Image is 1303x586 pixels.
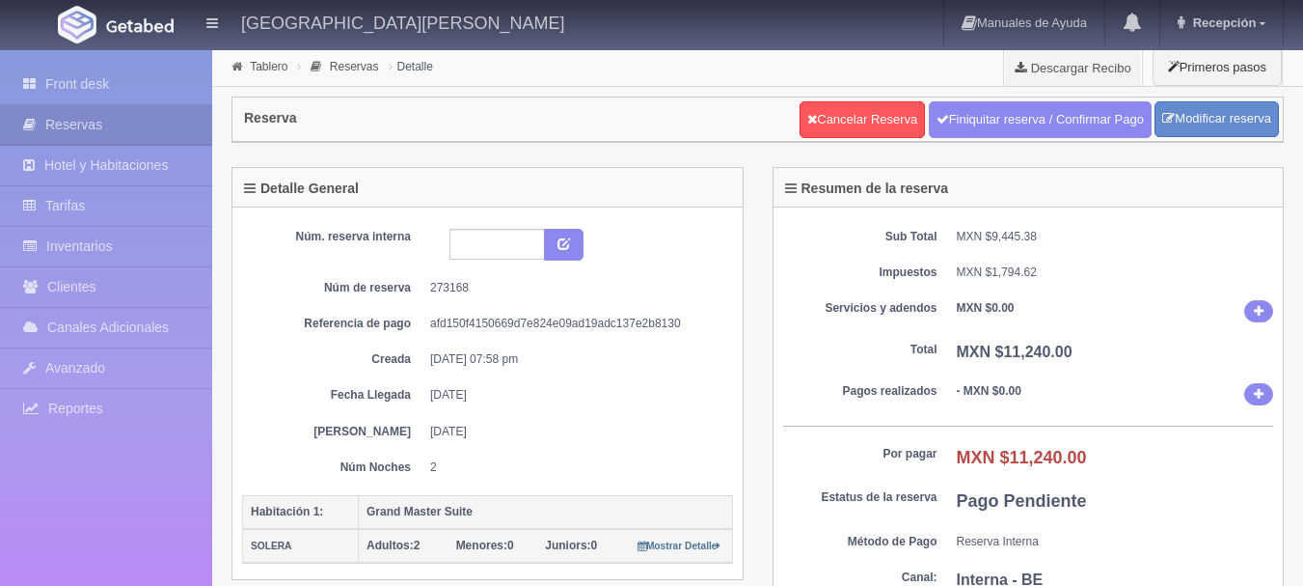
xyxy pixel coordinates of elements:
dt: Fecha Llegada [257,387,411,404]
dd: 2 [430,460,719,476]
dd: [DATE] 07:58 pm [430,351,719,368]
strong: Menores: [456,539,507,552]
dt: Servicios y adendos [783,300,937,317]
a: Cancelar Reserva [800,101,925,138]
dt: Referencia de pago [257,316,411,332]
img: Getabed [58,6,96,43]
strong: Juniors: [545,539,590,552]
b: MXN $0.00 [957,301,1015,315]
span: 2 [366,539,420,552]
a: Modificar reserva [1154,101,1279,137]
dd: [DATE] [430,387,719,404]
button: Primeros pasos [1153,48,1282,86]
dt: Estatus de la reserva [783,489,937,506]
h4: [GEOGRAPHIC_DATA][PERSON_NAME] [241,10,564,34]
b: Pago Pendiente [957,491,1087,511]
b: MXN $11,240.00 [957,448,1087,467]
strong: Adultos: [366,539,414,552]
small: Mostrar Detalle [638,541,721,551]
b: Habitación 1: [251,505,323,518]
a: Finiquitar reserva / Confirmar Pago [929,101,1152,138]
dd: Reserva Interna [957,534,1274,550]
dt: Canal: [783,570,937,586]
b: - MXN $0.00 [957,384,1021,398]
dd: [DATE] [430,424,719,440]
dt: Impuestos [783,265,937,281]
dt: Método de Pago [783,534,937,550]
th: Grand Master Suite [359,495,733,529]
dd: afd150f4150669d7e824e09ad19adc137e2b8130 [430,316,719,332]
dt: [PERSON_NAME] [257,424,411,440]
dt: Por pagar [783,446,937,462]
a: Tablero [250,60,287,73]
h4: Detalle General [244,181,359,196]
a: Descargar Recibo [1004,48,1142,87]
dt: Núm. reserva interna [257,229,411,245]
dd: 273168 [430,280,719,296]
span: 0 [545,539,597,552]
a: Reservas [330,60,379,73]
li: Detalle [384,57,438,75]
dt: Núm de reserva [257,280,411,296]
b: MXN $11,240.00 [957,344,1072,360]
dt: Total [783,342,937,358]
h4: Reserva [244,111,297,126]
dt: Núm Noches [257,460,411,476]
span: Recepción [1188,15,1257,30]
dt: Sub Total [783,229,937,245]
dd: MXN $1,794.62 [957,265,1274,281]
span: 0 [456,539,514,552]
dt: Pagos realizados [783,383,937,400]
img: Getabed [106,18,174,33]
h4: Resumen de la reserva [785,181,949,196]
dd: MXN $9,445.38 [957,229,1274,245]
a: Mostrar Detalle [638,539,721,552]
dt: Creada [257,351,411,368]
small: SOLERA [251,541,291,551]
